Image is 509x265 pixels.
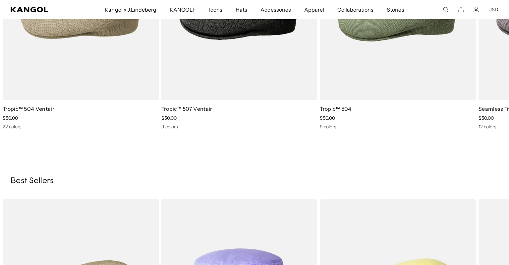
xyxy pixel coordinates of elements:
div: 9 colors [320,124,476,130]
a: Tropic™ 507 Ventair [161,105,212,112]
a: Kangol [11,7,69,12]
button: Cart [458,7,464,13]
a: Tropic™ 504 [320,105,352,112]
span: $50.00 [161,115,177,121]
button: USD [488,7,498,13]
summary: Search here [443,7,449,13]
span: $50.00 [479,115,494,121]
div: 9 colors [161,124,317,130]
span: $50.00 [320,115,335,121]
h3: Best Sellers [11,176,498,186]
div: 22 colors [3,124,159,130]
span: $50.00 [3,115,18,121]
a: Tropic™ 504 Ventair [3,105,54,112]
a: Account [473,7,479,13]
